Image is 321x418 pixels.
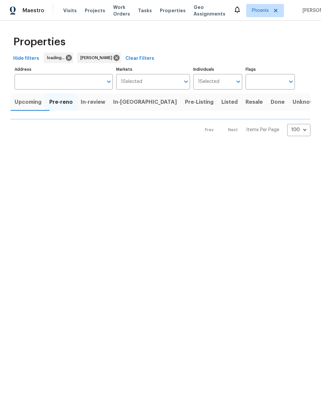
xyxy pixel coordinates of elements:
[234,77,243,86] button: Open
[47,55,67,61] span: loading...
[81,97,105,107] span: In-review
[77,53,121,63] div: [PERSON_NAME]
[138,8,152,13] span: Tasks
[121,79,142,85] span: 1 Selected
[15,97,41,107] span: Upcoming
[125,55,154,63] span: Clear Filters
[287,121,310,138] div: 100
[123,53,157,65] button: Clear Filters
[198,79,219,85] span: 1 Selected
[104,77,114,86] button: Open
[85,7,105,14] span: Projects
[271,97,285,107] span: Done
[80,55,115,61] span: [PERSON_NAME]
[160,7,186,14] span: Properties
[63,7,77,14] span: Visits
[185,97,213,107] span: Pre-Listing
[246,127,279,133] p: Items Per Page
[221,97,238,107] span: Listed
[116,67,190,71] label: Markets
[11,53,42,65] button: Hide filters
[13,39,66,45] span: Properties
[113,97,177,107] span: In-[GEOGRAPHIC_DATA]
[252,7,269,14] span: Phoenix
[13,55,39,63] span: Hide filters
[194,4,225,17] span: Geo Assignments
[23,7,44,14] span: Maestro
[246,97,263,107] span: Resale
[44,53,73,63] div: loading...
[199,124,310,136] nav: Pagination Navigation
[293,97,317,107] span: Unknown
[193,67,243,71] label: Individuals
[15,67,113,71] label: Address
[113,4,130,17] span: Work Orders
[286,77,296,86] button: Open
[246,67,295,71] label: Flags
[49,97,73,107] span: Pre-reno
[181,77,191,86] button: Open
